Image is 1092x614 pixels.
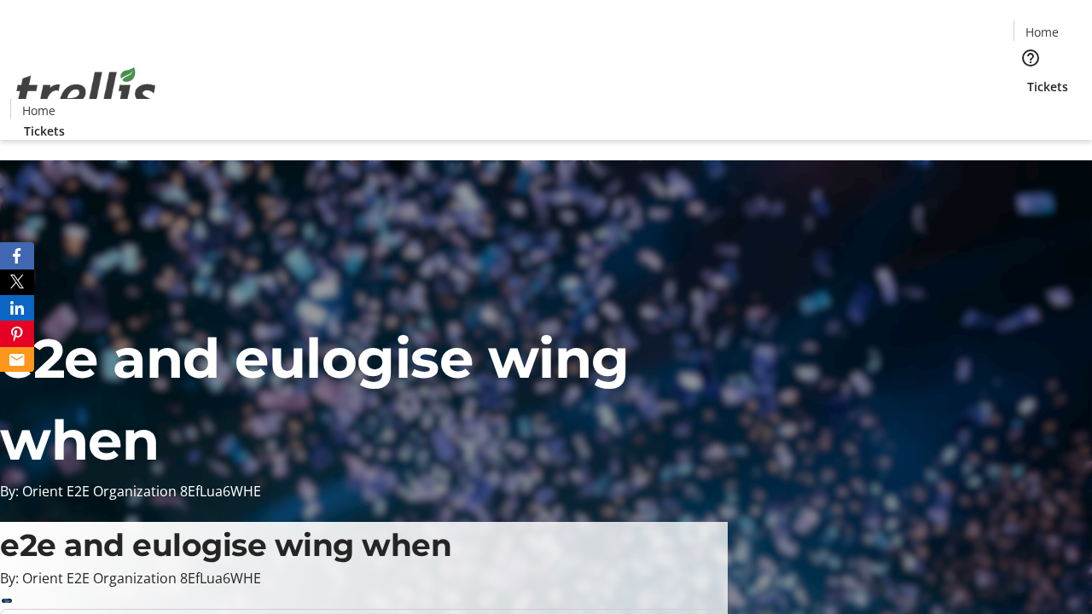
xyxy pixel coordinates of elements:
a: Tickets [1014,78,1082,96]
span: Home [22,101,55,119]
a: Tickets [10,122,78,140]
button: Cart [1014,96,1048,130]
span: Home [1025,23,1059,41]
a: Home [11,101,66,119]
span: Tickets [24,122,65,140]
img: Orient E2E Organization 8EfLua6WHE's Logo [10,49,162,134]
span: Tickets [1027,78,1068,96]
a: Home [1014,23,1069,41]
button: Help [1014,41,1048,75]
